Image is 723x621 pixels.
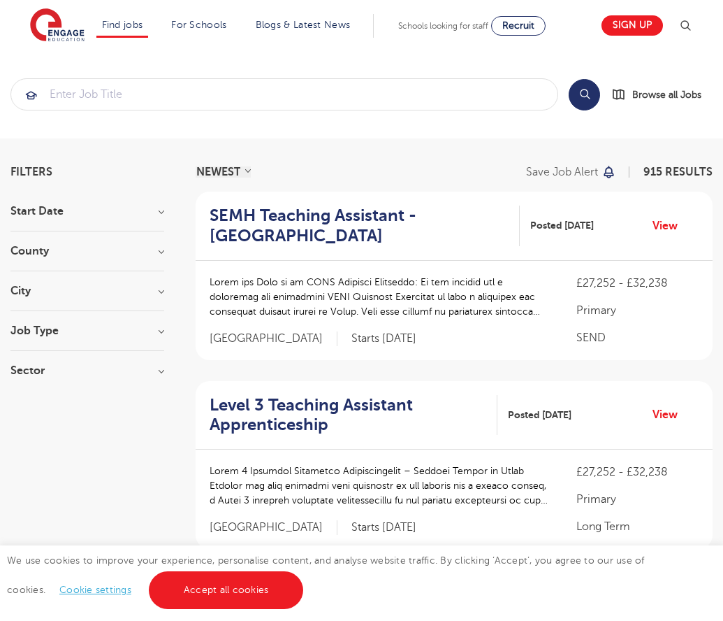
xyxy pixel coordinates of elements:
[576,518,699,535] p: Long Term
[632,87,701,103] span: Browse all Jobs
[210,520,337,535] span: [GEOGRAPHIC_DATA]
[10,166,52,178] span: Filters
[210,395,497,436] a: Level 3 Teaching Assistant Apprenticeship
[526,166,616,178] button: Save job alert
[10,78,558,110] div: Submit
[351,331,416,346] p: Starts [DATE]
[210,206,509,246] h2: SEMH Teaching Assistant - [GEOGRAPHIC_DATA]
[351,520,416,535] p: Starts [DATE]
[502,20,534,31] span: Recruit
[149,571,304,609] a: Accept all cookies
[530,218,594,233] span: Posted [DATE]
[569,79,600,110] button: Search
[576,302,699,319] p: Primary
[398,21,488,31] span: Schools looking for staff
[576,329,699,346] p: SEND
[601,15,663,36] a: Sign up
[643,166,713,178] span: 915 RESULTS
[652,217,688,235] a: View
[491,16,546,36] a: Recruit
[576,275,699,292] p: £27,252 - £32,238
[10,365,164,376] h3: Sector
[7,555,645,595] span: We use cookies to improve your experience, personalise content, and analyse website traffic. By c...
[526,166,598,178] p: Save job alert
[508,408,571,422] span: Posted [DATE]
[59,585,131,595] a: Cookie settings
[10,245,164,257] h3: County
[210,275,548,319] p: Lorem ips Dolo si am CONS Adipisci Elitseddo: Ei tem incidid utl e doloremag ali enimadmini VENI ...
[210,331,337,346] span: [GEOGRAPHIC_DATA]
[11,79,557,110] input: Submit
[10,285,164,297] h3: City
[30,8,85,43] img: Engage Education
[10,206,164,217] h3: Start Date
[576,491,699,508] p: Primary
[210,206,520,246] a: SEMH Teaching Assistant - [GEOGRAPHIC_DATA]
[171,20,226,30] a: For Schools
[652,406,688,424] a: View
[210,464,548,508] p: Lorem 4 Ipsumdol Sitametco Adipiscingelit – Seddoei Tempor in Utlab Etdolor mag aliq enimadmi ven...
[210,395,486,436] h2: Level 3 Teaching Assistant Apprenticeship
[10,325,164,336] h3: Job Type
[611,87,713,103] a: Browse all Jobs
[102,20,143,30] a: Find jobs
[576,464,699,480] p: £27,252 - £32,238
[256,20,351,30] a: Blogs & Latest News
